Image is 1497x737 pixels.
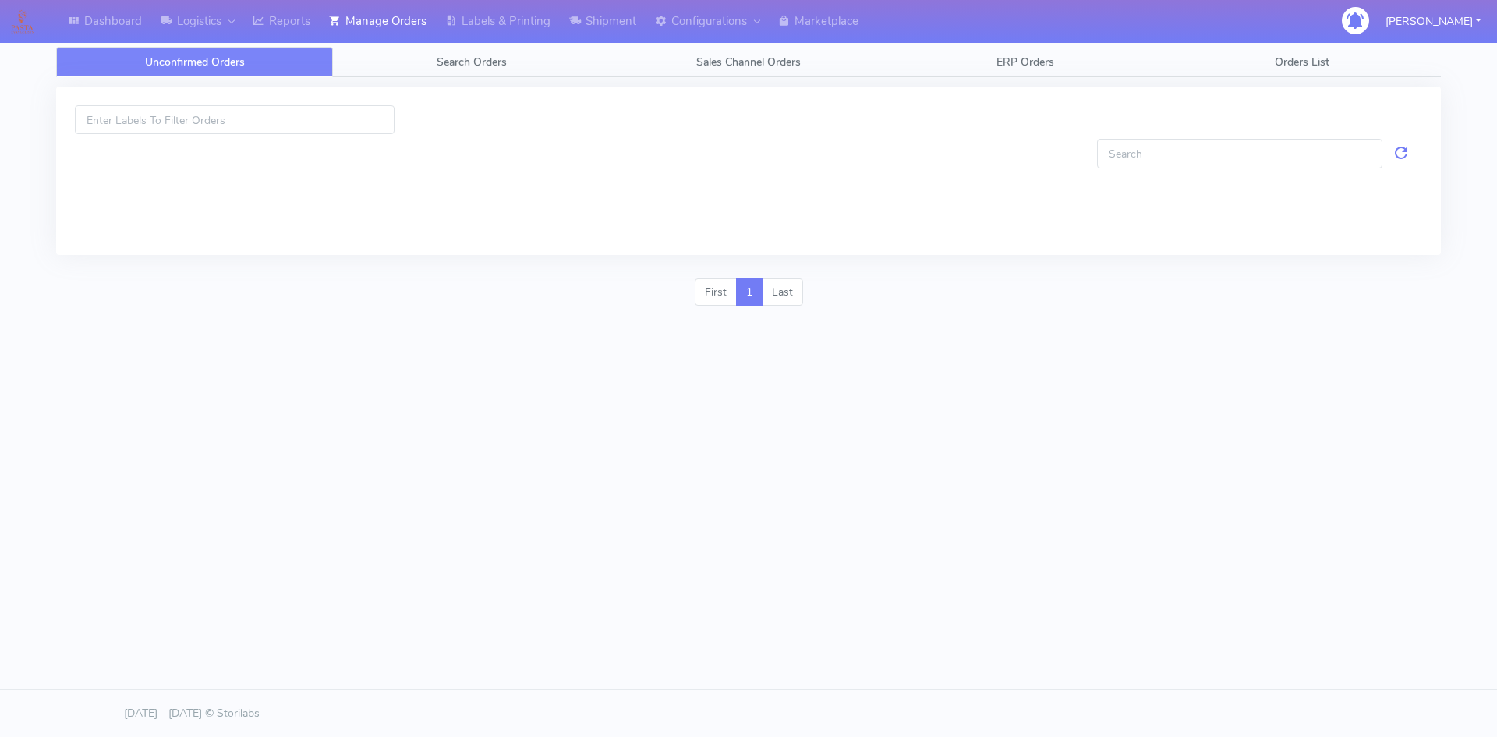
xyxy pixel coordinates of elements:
[1374,5,1492,37] button: [PERSON_NAME]
[145,55,245,69] span: Unconfirmed Orders
[1275,55,1329,69] span: Orders List
[996,55,1054,69] span: ERP Orders
[75,105,395,134] input: Enter Labels To Filter Orders
[437,55,507,69] span: Search Orders
[736,278,763,306] a: 1
[696,55,801,69] span: Sales Channel Orders
[1097,139,1382,168] input: Search
[56,47,1441,77] ul: Tabs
